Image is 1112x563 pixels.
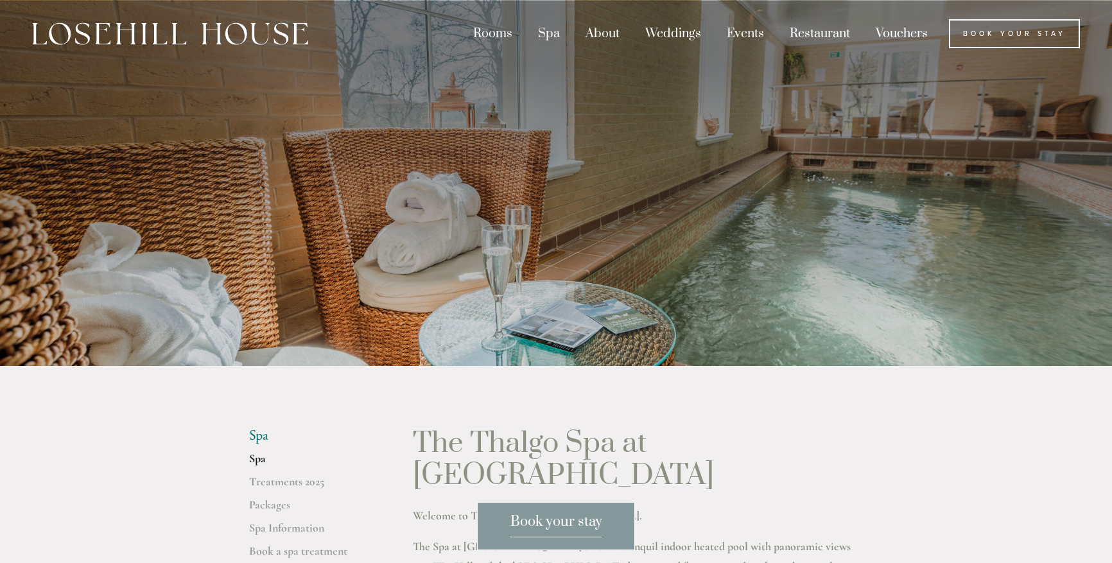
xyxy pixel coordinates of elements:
div: Spa [526,19,571,48]
div: About [574,19,631,48]
li: Spa [249,428,372,444]
div: Events [715,19,776,48]
a: Book Your Stay [949,19,1080,48]
a: Packages [249,498,372,521]
div: Rooms [462,19,524,48]
a: Vouchers [864,19,939,48]
a: Book your stay [477,502,635,550]
h1: The Thalgo Spa at [GEOGRAPHIC_DATA] [413,428,863,492]
span: Book your stay [510,513,602,537]
a: Treatments 2025 [249,474,372,498]
img: Losehill House [32,22,308,45]
div: Restaurant [778,19,862,48]
div: Weddings [634,19,713,48]
a: Spa [249,451,372,474]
